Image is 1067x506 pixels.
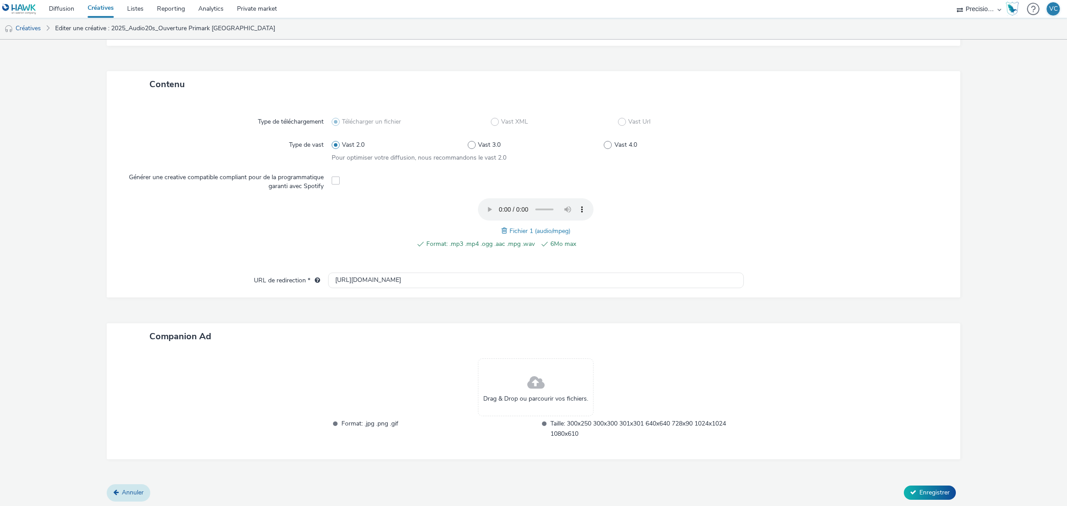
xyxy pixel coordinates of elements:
[328,273,744,288] input: url...
[2,4,36,15] img: undefined Logo
[509,227,570,235] span: Fichier 1 (audio/mpeg)
[501,117,528,126] span: Vast XML
[550,418,744,439] span: Taille: 300x250 300x300 301x301 640x640 728x90 1024x1024 1080x610
[332,153,506,162] span: Pour optimiser votre diffusion, nous recommandons le vast 2.0
[123,169,327,191] label: Générer une creative compatible compliant pour de la programmatique garanti avec Spotify
[51,18,280,39] a: Editer une créative : 2025_Audio20s_Ouverture Primark [GEOGRAPHIC_DATA]
[483,394,588,403] span: Drag & Drop ou parcourir vos fichiers.
[426,239,535,249] span: Format: .mp3 .mp4 .ogg .aac .mpg .wav
[478,141,501,149] span: Vast 3.0
[254,114,327,126] label: Type de téléchargement
[614,141,637,149] span: Vast 4.0
[1049,2,1058,16] div: VC
[904,486,956,500] button: Enregistrer
[919,488,950,497] span: Enregistrer
[310,276,320,285] div: L'URL de redirection sera utilisée comme URL de validation avec certains SSP et ce sera l'URL de ...
[1006,2,1019,16] img: Hawk Academy
[149,78,185,90] span: Contenu
[342,117,401,126] span: Télécharger un fichier
[4,24,13,33] img: audio
[285,137,327,149] label: Type de vast
[550,239,659,249] span: 6Mo max
[1006,2,1023,16] a: Hawk Academy
[628,117,650,126] span: Vast Url
[342,141,365,149] span: Vast 2.0
[149,330,211,342] span: Companion Ad
[107,484,150,501] a: Annuler
[250,273,324,285] label: URL de redirection *
[341,418,535,439] span: Format: .jpg .png .gif
[122,488,144,497] span: Annuler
